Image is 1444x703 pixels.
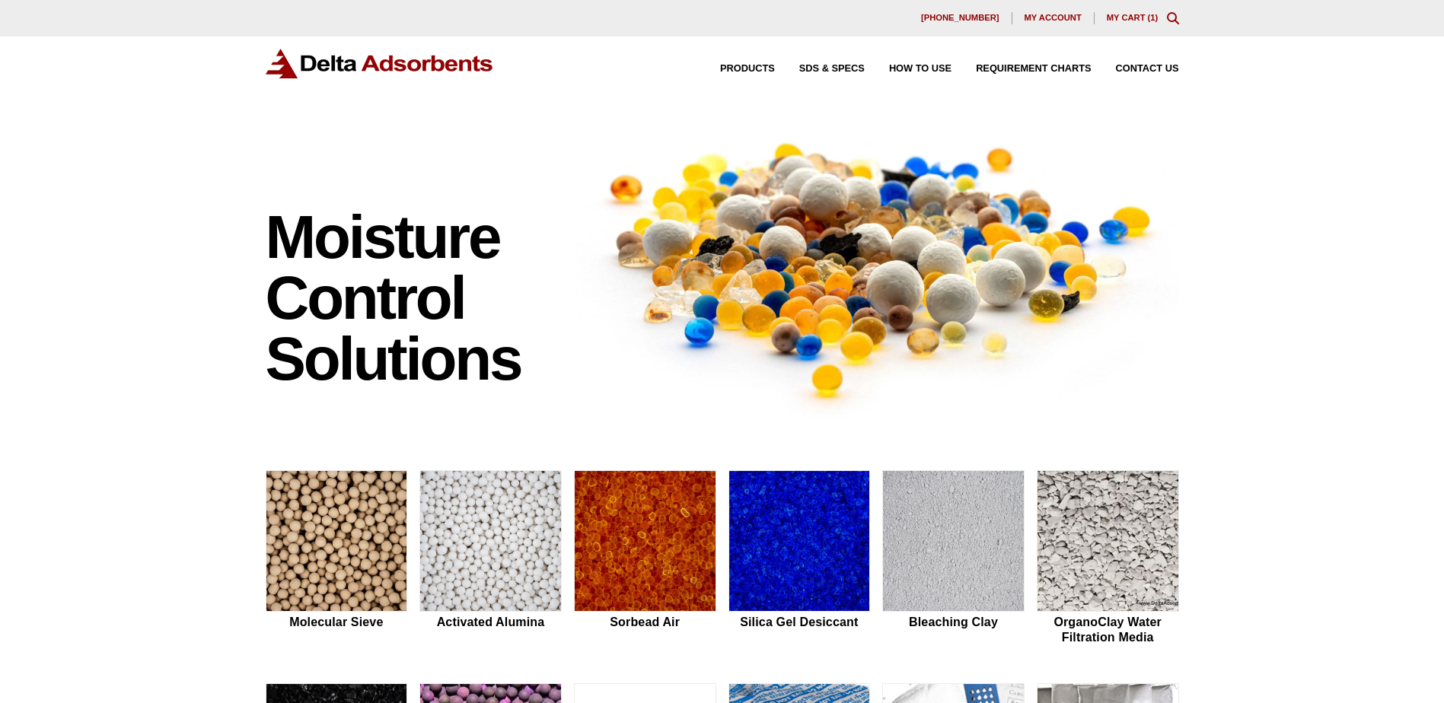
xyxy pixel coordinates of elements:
[1092,64,1179,74] a: Contact Us
[952,64,1091,74] a: Requirement Charts
[1012,12,1095,24] a: My account
[1037,470,1179,647] a: OrganoClay Water Filtration Media
[1116,64,1179,74] span: Contact Us
[909,12,1012,24] a: [PHONE_NUMBER]
[921,14,999,22] span: [PHONE_NUMBER]
[889,64,952,74] span: How to Use
[696,64,775,74] a: Products
[720,64,775,74] span: Products
[419,615,562,629] h2: Activated Alumina
[1025,14,1082,22] span: My account
[799,64,865,74] span: SDS & SPECS
[1037,615,1179,644] h2: OrganoClay Water Filtration Media
[266,207,559,390] h1: Moisture Control Solutions
[1107,13,1159,22] a: My Cart (1)
[574,115,1179,421] img: Image
[728,470,871,647] a: Silica Gel Desiccant
[419,470,562,647] a: Activated Alumina
[574,470,716,647] a: Sorbead Air
[882,470,1025,647] a: Bleaching Clay
[266,470,408,647] a: Molecular Sieve
[728,615,871,629] h2: Silica Gel Desiccant
[1150,13,1155,22] span: 1
[976,64,1091,74] span: Requirement Charts
[266,615,408,629] h2: Molecular Sieve
[865,64,952,74] a: How to Use
[775,64,865,74] a: SDS & SPECS
[1167,12,1179,24] div: Toggle Modal Content
[266,49,494,78] img: Delta Adsorbents
[574,615,716,629] h2: Sorbead Air
[882,615,1025,629] h2: Bleaching Clay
